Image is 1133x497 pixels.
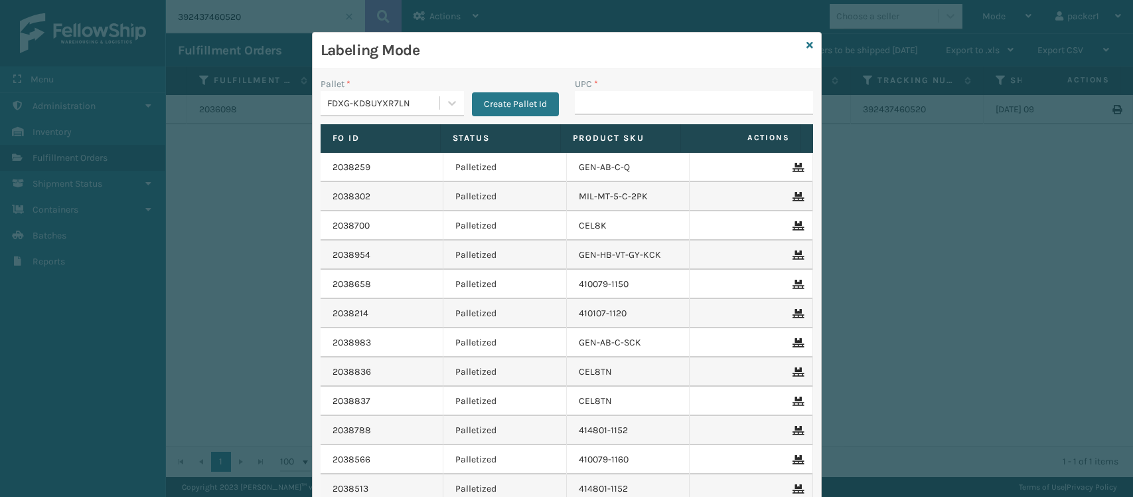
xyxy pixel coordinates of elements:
[443,211,567,241] td: Palletized
[793,250,800,260] i: Remove From Pallet
[567,153,690,182] td: GEN-AB-C-Q
[793,426,800,435] i: Remove From Pallet
[793,397,800,406] i: Remove From Pallet
[567,241,690,270] td: GEN-HB-VT-GY-KCK
[333,307,368,320] a: 2038214
[333,219,370,233] a: 2038700
[567,387,690,416] td: CEL8TN
[793,338,800,348] i: Remove From Pallet
[567,211,690,241] td: CEL8K
[567,416,690,445] td: 414801-1152
[333,161,370,174] a: 2038259
[333,132,428,144] label: Fo Id
[443,416,567,445] td: Palletized
[327,96,441,110] div: FDXG-KD8UYXR7LN
[793,455,800,464] i: Remove From Pallet
[443,299,567,328] td: Palletized
[575,77,598,91] label: UPC
[443,445,567,474] td: Palletized
[793,484,800,494] i: Remove From Pallet
[443,182,567,211] td: Palletized
[321,77,350,91] label: Pallet
[453,132,548,144] label: Status
[333,278,371,291] a: 2038658
[333,248,370,262] a: 2038954
[333,365,371,379] a: 2038836
[793,309,800,318] i: Remove From Pallet
[793,280,800,289] i: Remove From Pallet
[793,163,800,172] i: Remove From Pallet
[333,190,370,203] a: 2038302
[333,395,370,408] a: 2038837
[567,445,690,474] td: 410079-1160
[333,424,371,437] a: 2038788
[443,328,567,357] td: Palletized
[472,92,559,116] button: Create Pallet Id
[443,357,567,387] td: Palletized
[567,357,690,387] td: CEL8TN
[793,192,800,201] i: Remove From Pallet
[333,482,368,496] a: 2038513
[333,336,371,349] a: 2038983
[567,182,690,211] td: MIL-MT-5-C-2PK
[567,328,690,357] td: GEN-AB-C-SCK
[443,270,567,299] td: Palletized
[443,387,567,416] td: Palletized
[333,453,370,466] a: 2038566
[443,153,567,182] td: Palletized
[567,270,690,299] td: 410079-1150
[443,241,567,270] td: Palletized
[793,221,800,231] i: Remove From Pallet
[567,299,690,328] td: 410107-1120
[793,367,800,377] i: Remove From Pallet
[573,132,668,144] label: Product SKU
[685,127,798,149] span: Actions
[321,41,801,60] h3: Labeling Mode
